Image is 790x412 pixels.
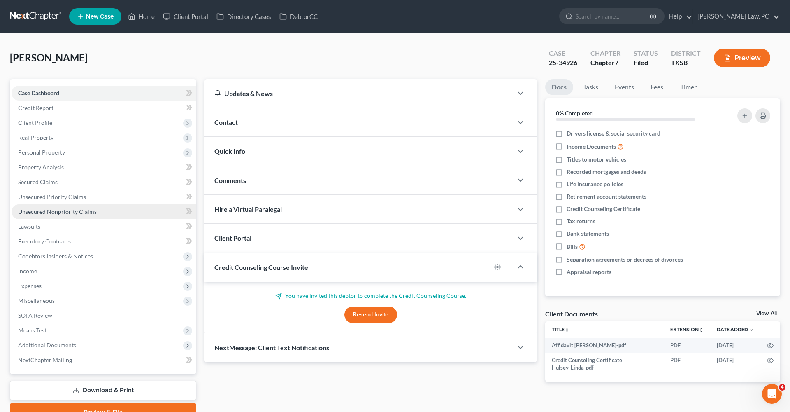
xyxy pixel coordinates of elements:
a: Unsecured Priority Claims [12,190,196,204]
a: Extensionunfold_more [670,326,704,332]
td: Affidavit [PERSON_NAME]-pdf [545,338,664,353]
input: Search by name... [576,9,651,24]
span: Titles to motor vehicles [567,155,626,164]
span: Credit Counseling Course Invite [214,263,308,271]
a: Directory Cases [212,9,275,24]
span: Tax returns [567,217,595,225]
span: SOFA Review [18,312,52,319]
a: Titleunfold_more [552,326,569,332]
div: District [671,49,701,58]
a: View All [756,311,777,316]
span: Secured Claims [18,178,58,185]
span: 4 [779,384,785,391]
span: Appraisal reports [567,268,611,276]
span: Recorded mortgages and deeds [567,168,646,176]
span: Hire a Virtual Paralegal [214,205,282,213]
span: Case Dashboard [18,89,59,96]
a: Help [665,9,692,24]
span: Credit Counseling Certificate [567,205,640,213]
a: Timer [674,79,703,95]
div: Filed [634,58,658,68]
a: Tasks [576,79,605,95]
span: Separation agreements or decrees of divorces [567,255,683,264]
i: unfold_more [565,328,569,332]
span: Client Profile [18,119,52,126]
span: Credit Report [18,104,53,111]
td: PDF [664,338,710,353]
a: Credit Report [12,101,196,115]
a: Secured Claims [12,175,196,190]
span: New Case [86,14,114,20]
span: Income [18,267,37,274]
div: TXSB [671,58,701,68]
a: Case Dashboard [12,86,196,101]
a: Unsecured Nonpriority Claims [12,204,196,219]
div: Client Documents [545,309,598,318]
span: Means Test [18,327,46,334]
span: Contact [214,118,238,126]
div: Status [634,49,658,58]
span: Income Documents [567,143,616,151]
a: Events [608,79,641,95]
span: Miscellaneous [18,297,55,304]
a: Property Analysis [12,160,196,175]
a: SOFA Review [12,308,196,323]
button: Preview [714,49,770,67]
div: Case [549,49,577,58]
span: Bills [567,243,578,251]
p: You have invited this debtor to complete the Credit Counseling Course. [214,292,527,300]
a: Client Portal [159,9,212,24]
span: Personal Property [18,149,65,156]
td: Credit Counseling Certificate Hulsey_Linda-pdf [545,353,664,375]
span: Codebtors Insiders & Notices [18,253,93,260]
iframe: Intercom live chat [762,384,782,404]
i: expand_more [749,328,754,332]
span: Lawsuits [18,223,40,230]
i: unfold_more [699,328,704,332]
span: Drivers license & social security card [567,129,660,138]
td: PDF [664,353,710,375]
span: Quick Info [214,147,245,155]
span: NextMessage: Client Text Notifications [214,344,329,351]
span: NextChapter Mailing [18,356,72,363]
td: [DATE] [710,338,760,353]
span: Real Property [18,134,53,141]
a: NextChapter Mailing [12,353,196,368]
a: Lawsuits [12,219,196,234]
span: Comments [214,176,246,184]
a: Executory Contracts [12,234,196,249]
button: Resend Invite [344,307,397,323]
a: [PERSON_NAME] Law, PC [693,9,780,24]
td: [DATE] [710,353,760,375]
span: Additional Documents [18,342,76,349]
a: Date Added expand_more [717,326,754,332]
div: 25-34926 [549,58,577,68]
span: Retirement account statements [567,192,646,201]
span: Executory Contracts [18,238,71,245]
a: Docs [545,79,573,95]
span: Life insurance policies [567,180,623,188]
span: Unsecured Nonpriority Claims [18,208,97,215]
a: Home [124,9,159,24]
span: Client Portal [214,234,251,242]
a: Download & Print [10,381,196,400]
span: Property Analysis [18,164,64,171]
a: DebtorCC [275,9,322,24]
span: [PERSON_NAME] [10,51,88,63]
a: Fees [644,79,670,95]
strong: 0% Completed [556,110,593,117]
span: 7 [615,59,618,66]
div: Chapter [590,49,620,58]
span: Expenses [18,282,42,289]
div: Chapter [590,58,620,68]
span: Bank statements [567,229,609,238]
span: Unsecured Priority Claims [18,193,86,200]
div: Updates & News [214,89,502,98]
